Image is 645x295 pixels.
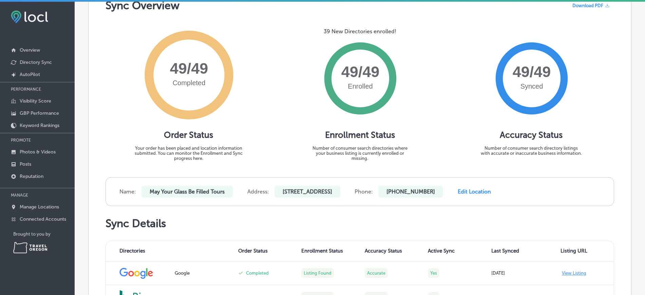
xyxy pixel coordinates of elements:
p: Number of consumer search directories where your business listing is currently enrolled or missing. [309,146,411,161]
p: AutoPilot [20,72,40,77]
label: Completed [246,271,269,276]
p: Number of consumer search directory listings with accurate or inaccurate business information. [480,146,582,156]
a: Edit Location [458,188,491,195]
th: Enrollment Status [297,241,361,261]
img: google.png [119,266,153,279]
h1: Sync Details [106,217,614,230]
label: Accurate [365,268,388,278]
a: View Listing [562,271,586,276]
img: fda3e92497d09a02dc62c9cd864e3231.png [11,11,48,23]
label: Address: [247,188,269,195]
th: Active Sync [424,241,487,261]
p: Overview [20,47,40,53]
img: Travel Oregon [13,242,47,253]
p: Visibility Score [20,98,51,104]
p: May Your Glass Be Filled Tours [141,186,233,198]
div: Google [175,271,230,276]
p: Your order has been placed and location information submitted. You can monitor the Enrollment and... [129,146,248,161]
p: Photos & Videos [20,149,56,155]
label: Listing Found [301,268,334,278]
h1: Enrollment Status [325,130,395,140]
h1: Accuracy Status [500,130,563,140]
span: Download PDF [572,3,603,8]
p: Brought to you by [13,232,75,237]
p: [PHONE_NUMBER] [378,186,443,198]
label: Phone: [355,188,373,195]
p: Keyword Rankings [20,123,59,128]
th: Order Status [234,241,298,261]
p: [STREET_ADDRESS] [274,186,340,198]
th: Last Synced [487,241,551,261]
th: Listing URL [550,241,614,261]
p: Manage Locations [20,204,59,210]
p: Reputation [20,173,43,179]
p: Posts [20,161,31,167]
h1: Order Status [164,130,213,140]
label: Yes [428,268,439,278]
p: Connected Accounts [20,216,66,222]
td: [DATE] [487,261,551,285]
th: Accuracy Status [361,241,424,261]
p: Directory Sync [20,59,52,65]
th: Directories [106,241,171,261]
label: Name: [119,188,136,195]
p: 39 New Directories enrolled! [324,28,396,35]
p: GBP Performance [20,110,59,116]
